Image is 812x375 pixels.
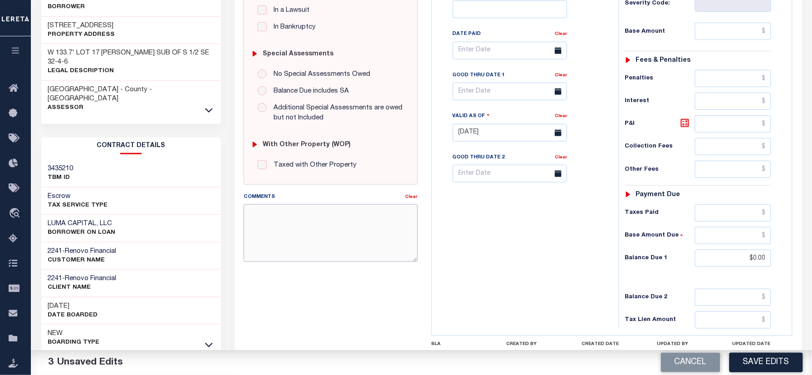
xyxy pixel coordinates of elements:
input: $ [695,70,771,87]
a: Clear [406,195,418,199]
h6: with Other Property (WOP) [263,141,351,149]
button: Cancel [661,353,720,372]
span: 3 [48,358,54,367]
input: $ [695,93,771,110]
input: Enter Date [453,42,567,59]
h3: 3435210 [48,164,73,173]
p: CUSTOMER Name [48,256,117,265]
p: Boarding Type [48,338,100,347]
h4: UPDATED BY [657,341,718,347]
a: Clear [555,114,567,118]
input: $ [695,311,771,329]
h6: Base Amount Due [625,232,695,239]
h2: CONTRACT details [41,138,221,154]
h6: Balance Due 1 [625,255,695,262]
h6: Special Assessments [263,50,333,58]
input: $ [695,161,771,178]
h3: Escrow [48,192,108,201]
h3: NEW [48,329,100,338]
input: $ [695,115,771,133]
span: Renovo Financial [65,275,117,282]
a: Clear [555,155,567,160]
label: Good Thru Date 2 [453,154,505,162]
label: Additional Special Assessments are owed but not Included [269,103,404,123]
h3: - [48,247,117,256]
h3: [STREET_ADDRESS] [48,21,115,30]
span: Renovo Financial [65,248,117,255]
h3: LUMA CAPITAL, LLC [48,219,116,228]
h6: Penalties [625,75,695,82]
h6: Payment due [636,191,680,199]
p: Legal Description [48,67,215,76]
input: $ [695,227,771,244]
label: Comments [244,193,275,201]
h6: Tax Lien Amount [625,316,695,324]
label: Date Paid [453,30,481,38]
h3: [DATE] [48,302,98,311]
button: Save Edits [729,353,803,372]
input: $ [695,204,771,222]
input: $ [695,250,771,267]
h6: Other Fees [625,166,695,173]
p: TBM ID [48,173,73,183]
h6: Taxes Paid [625,209,695,217]
p: Borrower [48,3,111,12]
input: Enter Date [453,83,567,100]
label: Valid as Of [453,112,490,120]
input: Enter Date [453,165,567,183]
h4: SLA [431,341,492,347]
p: Assessor [48,104,215,113]
p: CLIENT Name [48,283,117,292]
h6: Interest [625,98,695,105]
label: Taxed with Other Property [269,160,357,171]
h6: Collection Fees [625,143,695,150]
label: No Special Assessments Owed [269,69,370,80]
p: Tax Service Type [48,201,108,210]
h4: CREATED DATE [582,341,642,347]
h3: W 133.7' LOT 17 [PERSON_NAME] SUB OF S 1/2 SE 32-4-6 [48,49,215,67]
span: Unsaved Edits [57,358,123,367]
h3: [GEOGRAPHIC_DATA] - County - [GEOGRAPHIC_DATA] [48,85,215,104]
input: $ [695,23,771,40]
a: Clear [555,73,567,78]
input: $ [695,289,771,306]
p: Property Address [48,30,115,39]
h6: P&I [625,118,695,130]
h4: UPDATED DATE [733,341,793,347]
input: $ [695,138,771,155]
input: Enter Date [453,124,567,142]
label: Balance Due includes SA [269,86,349,97]
span: 2241 [48,275,63,282]
p: Date Boarded [48,311,98,320]
label: Good Thru Date 1 [453,72,505,79]
h6: Fees & Penalties [636,57,691,64]
a: Clear [555,32,567,36]
i: travel_explore [9,208,23,220]
h6: Base Amount [625,28,695,35]
span: 2241 [48,248,63,255]
h6: Balance Due 2 [625,294,695,301]
h4: CREATED BY [507,341,567,347]
h3: - [48,274,117,283]
label: In Bankruptcy [269,22,316,33]
label: In a Lawsuit [269,5,309,16]
p: BORROWER ON LOAN [48,228,116,237]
